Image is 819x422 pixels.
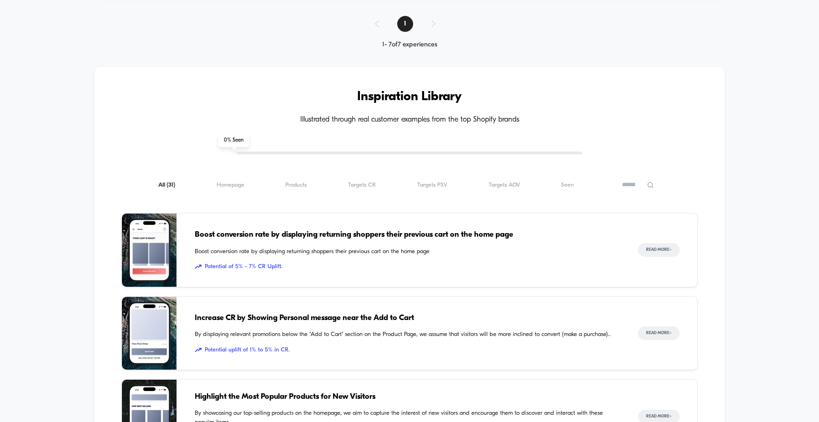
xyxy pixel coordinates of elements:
[217,182,244,188] span: Homepage
[489,182,520,188] span: Targets AOV
[122,214,177,287] img: Boost conversion rate by displaying returning shoppers their previous cart on the home page
[167,182,175,188] span: ( 31 )
[285,182,307,188] span: Products
[417,182,447,188] span: Targets PSV
[218,133,249,147] span: 0 % Seen
[121,90,698,104] h3: Inspiration Library
[195,391,620,403] span: Highlight the Most Popular Products for New Visitors
[348,182,376,188] span: Targets CR
[195,312,620,324] span: Increase CR by Showing Personal message near the Add to Cart
[195,346,620,355] span: Potential uplift of 1% to 5% in CR.
[121,116,698,124] h4: Illustrated through real customer examples from the top Shopify brands
[195,262,620,271] span: Potential of 5% - 7% CR Uplift.
[561,182,574,188] span: Seen
[195,229,620,241] span: Boost conversion rate by displaying returning shoppers their previous cart on the home page
[397,16,413,32] span: 1
[638,326,680,340] button: Read More>
[195,247,620,256] span: Boost conversion rate by displaying returning shoppers their previous cart on the home page
[366,41,454,49] div: 1 - 7 of 7 experiences
[638,243,680,257] button: Read More>
[122,297,177,370] img: By displaying relevant promotions below the "Add to Cart" section on the Product Page, we assume ...
[195,330,620,339] span: By displaying relevant promotions below the "Add to Cart" section on the Product Page, we assume ...
[158,182,175,188] span: All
